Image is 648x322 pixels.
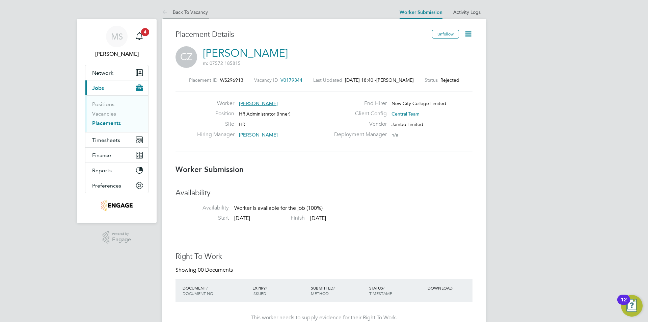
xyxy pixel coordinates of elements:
h3: Placement Details [175,30,427,40]
button: Timesheets [85,132,148,147]
span: Rejected [440,77,459,83]
span: ISSUED [252,291,266,296]
label: Client Config [330,110,387,117]
label: End Hirer [330,100,387,107]
span: / [266,285,267,291]
span: [PERSON_NAME] [376,77,414,83]
span: HR Administrator (Inner) [239,111,291,117]
a: Worker Submission [400,9,442,15]
div: DOWNLOAD [426,282,473,294]
label: Deployment Manager [330,131,387,138]
label: Vendor [330,121,387,128]
span: CZ [175,46,197,68]
button: Jobs [85,80,148,95]
div: Jobs [85,95,148,132]
label: Hiring Manager [197,131,234,138]
div: SUBMITTED [309,282,368,299]
a: MS[PERSON_NAME] [85,26,148,58]
button: Preferences [85,178,148,193]
a: 4 [133,26,146,47]
label: Site [197,121,234,128]
span: Central Team [391,111,420,117]
span: / [206,285,208,291]
span: New City College Limited [391,100,446,106]
h3: Right To Work [175,252,473,262]
nav: Main navigation [77,19,157,223]
span: Network [92,70,113,76]
span: Reports [92,167,112,174]
label: Worker [197,100,234,107]
span: HR [239,121,245,127]
div: STATUS [368,282,426,299]
div: This worker needs to supply evidence for their Right To Work. [182,314,466,321]
a: Placements [92,120,121,126]
b: Worker Submission [175,165,244,174]
span: V0179344 [280,77,302,83]
a: [PERSON_NAME] [203,47,288,60]
span: / [383,285,384,291]
span: Worker is available for the job (100%) [234,205,323,212]
label: Last Updated [313,77,342,83]
label: Position [197,110,234,117]
span: TIMESTAMP [369,291,392,296]
div: DOCUMENT [181,282,251,299]
span: Jobs [92,85,104,91]
button: Network [85,65,148,80]
label: Vacancy ID [254,77,278,83]
label: Status [425,77,438,83]
span: WS296913 [220,77,243,83]
span: [DATE] 18:40 - [345,77,376,83]
div: EXPIRY [251,282,309,299]
span: Monty Symons [85,50,148,58]
span: Engage [112,237,131,243]
button: Open Resource Center, 12 new notifications [621,295,643,317]
label: Availability [175,204,229,212]
span: [PERSON_NAME] [239,132,278,138]
span: [DATE] [234,215,250,222]
span: n/a [391,132,398,138]
span: [PERSON_NAME] [239,100,278,106]
label: Placement ID [189,77,217,83]
a: Positions [92,101,114,107]
span: 4 [141,28,149,36]
a: Vacancies [92,110,116,117]
button: Unfollow [432,30,459,39]
span: Finance [92,152,111,158]
span: Timesheets [92,137,120,143]
span: Powered by [112,231,131,237]
button: Reports [85,163,148,178]
span: DOCUMENT NO. [183,291,214,296]
label: Finish [251,215,305,222]
div: 12 [621,300,627,308]
span: / [333,285,335,291]
span: Jambo Limited [391,121,423,127]
span: Preferences [92,182,121,189]
span: MS [111,32,123,41]
span: 00 Documents [198,267,233,273]
span: m: 07572 185815 [203,60,241,66]
a: Powered byEngage [103,231,131,244]
label: Start [175,215,229,222]
div: Showing [175,267,234,274]
a: Go to home page [85,200,148,211]
h3: Availability [175,188,473,198]
span: METHOD [311,291,329,296]
a: Activity Logs [453,9,481,15]
a: Back To Vacancy [162,9,208,15]
img: jambo-logo-retina.png [101,200,132,211]
button: Finance [85,148,148,163]
span: [DATE] [310,215,326,222]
